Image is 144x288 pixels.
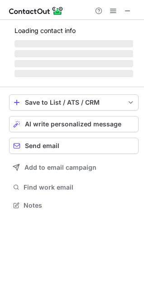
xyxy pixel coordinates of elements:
img: ContactOut v5.3.10 [9,5,63,16]
span: ‌ [14,50,133,57]
p: Loading contact info [14,27,133,34]
button: Notes [9,199,139,212]
span: Add to email campaign [24,164,96,171]
button: Add to email campaign [9,159,139,176]
button: Find work email [9,181,139,194]
button: Send email [9,138,139,154]
span: ‌ [14,40,133,47]
span: ‌ [14,70,133,77]
span: Send email [25,142,59,149]
span: Notes [24,201,135,209]
span: Find work email [24,183,135,191]
button: AI write personalized message [9,116,139,132]
div: Save to List / ATS / CRM [25,99,123,106]
span: ‌ [14,60,133,67]
button: save-profile-one-click [9,94,139,111]
span: AI write personalized message [25,121,121,128]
